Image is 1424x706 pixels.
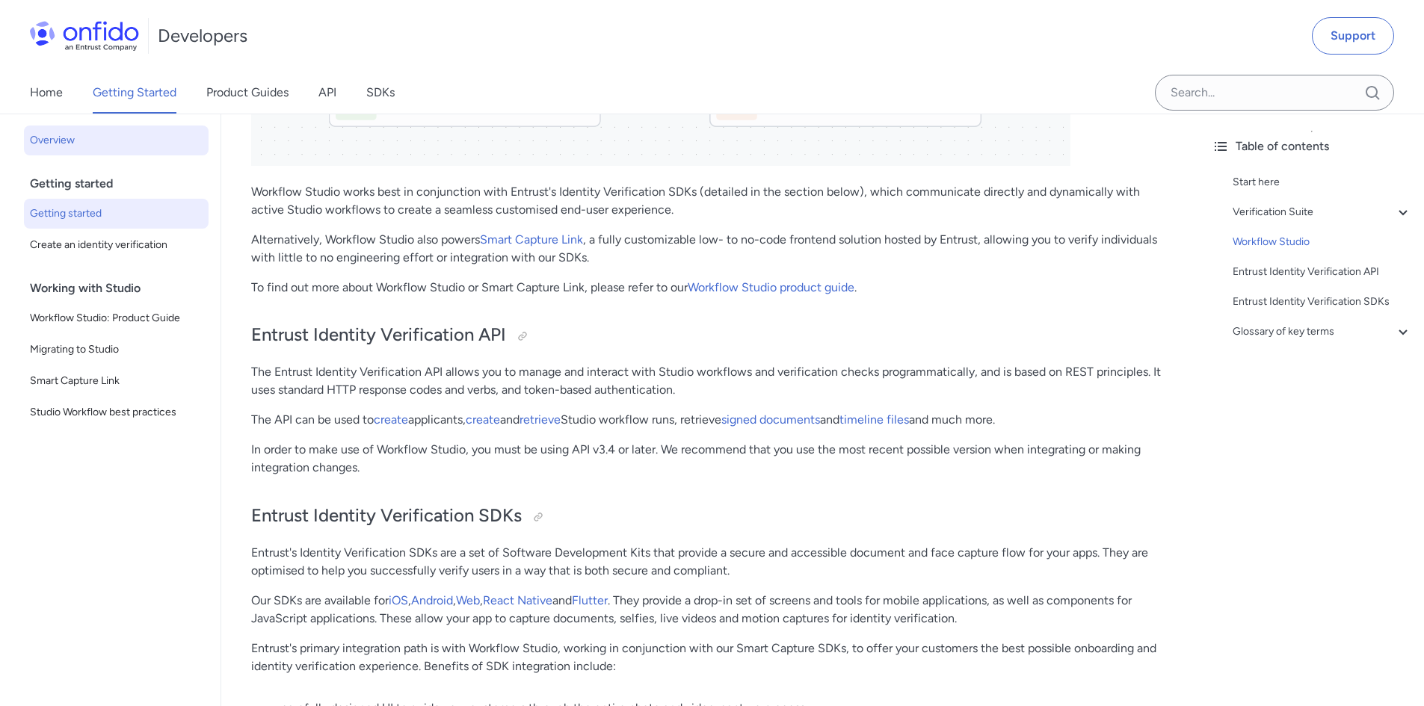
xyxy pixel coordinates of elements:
p: In order to make use of Workflow Studio, you must be using API v3.4 or later. We recommend that y... [251,441,1170,477]
a: create [466,412,500,427]
a: Workflow Studio: Product Guide [24,303,209,333]
span: Smart Capture Link [30,372,203,390]
a: Home [30,72,63,114]
a: iOS [389,593,408,607]
a: Product Guides [206,72,289,114]
a: React Native [483,593,552,607]
div: Table of contents [1212,137,1412,155]
a: Entrust Identity Verification API [1233,263,1412,281]
a: timeline files [839,412,909,427]
a: Workflow Studio product guide [688,280,854,294]
span: Overview [30,131,203,149]
h2: Entrust Identity Verification API [251,323,1170,348]
p: Alternatively, Workflow Studio also powers , a fully customizable low- to no-code frontend soluti... [251,231,1170,267]
a: Smart Capture Link [480,232,583,247]
span: Studio Workflow best practices [30,403,203,421]
a: Start here [1233,173,1412,191]
a: create [374,412,408,427]
a: Glossary of key terms [1233,323,1412,341]
span: Workflow Studio: Product Guide [30,309,203,327]
a: Studio Workflow best practices [24,397,209,427]
p: The API can be used to applicants, and Studio workflow runs, retrieve and and much more. [251,411,1170,429]
p: Our SDKs are available for , , , and . They provide a drop-in set of screens and tools for mobile... [251,592,1170,628]
a: Android [411,593,453,607]
a: Migrating to Studio [24,335,209,365]
p: Entrust's primary integration path is with Workflow Studio, working in conjunction with our Smart... [251,640,1170,675]
p: Entrust's Identity Verification SDKs are a set of Software Development Kits that provide a secure... [251,544,1170,580]
h2: Entrust Identity Verification SDKs [251,504,1170,529]
a: API [318,72,336,114]
a: SDKs [366,72,395,114]
a: signed documents [721,412,820,427]
h1: Developers [158,24,247,48]
a: Entrust Identity Verification SDKs [1233,293,1412,311]
a: Getting Started [93,72,176,114]
span: Getting started [30,205,203,223]
p: The Entrust Identity Verification API allows you to manage and interact with Studio workflows and... [251,363,1170,399]
img: Onfido Logo [30,21,139,51]
a: Workflow Studio [1233,233,1412,251]
input: Onfido search input field [1155,75,1394,111]
a: Support [1312,17,1394,55]
a: Getting started [24,199,209,229]
a: Verification Suite [1233,203,1412,221]
p: To find out more about Workflow Studio or Smart Capture Link, please refer to our . [251,279,1170,297]
p: Workflow Studio works best in conjunction with Entrust's Identity Verification SDKs (detailed in ... [251,183,1170,219]
a: Overview [24,126,209,155]
a: Create an identity verification [24,230,209,260]
a: retrieve [520,412,561,427]
div: Working with Studio [30,273,215,303]
a: Smart Capture Link [24,366,209,396]
div: Getting started [30,169,215,199]
span: Create an identity verification [30,236,203,254]
span: Migrating to Studio [30,341,203,359]
a: Web [456,593,480,607]
a: Flutter [572,593,608,607]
